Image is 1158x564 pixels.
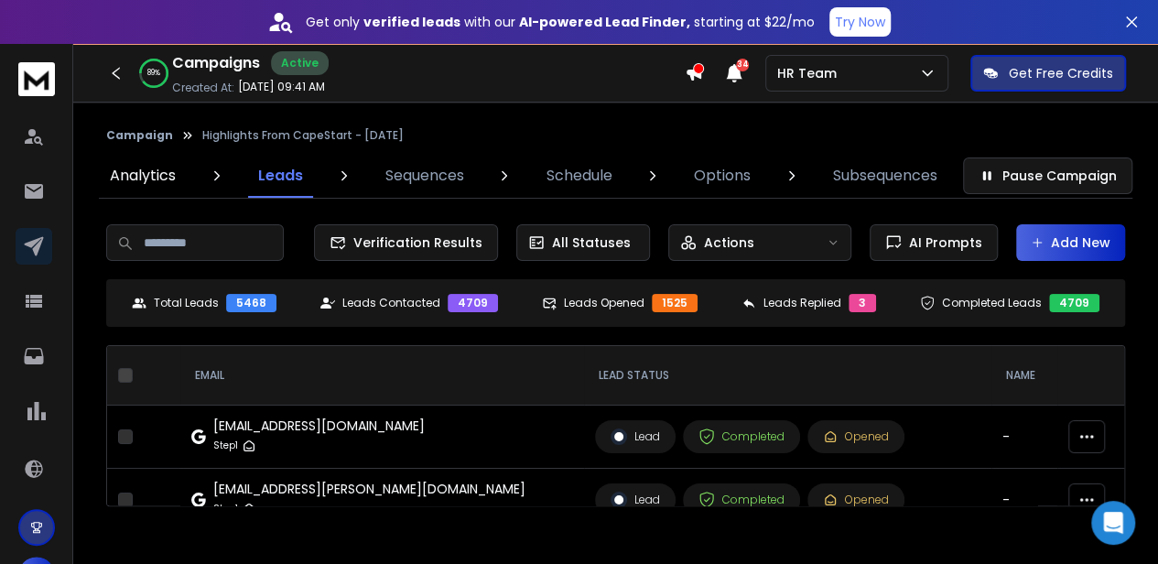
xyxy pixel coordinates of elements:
p: Analytics [110,165,176,187]
button: AI Prompts [870,224,998,261]
div: [EMAIL_ADDRESS][PERSON_NAME][DOMAIN_NAME] [213,480,525,498]
p: Leads Opened [564,296,644,310]
p: Subsequences [833,165,937,187]
div: Opened [823,429,889,444]
strong: verified leads [363,13,460,31]
div: 3 [849,294,876,312]
p: Total Leads [154,296,219,310]
strong: AI-powered Lead Finder, [519,13,690,31]
p: Created At: [172,81,234,95]
span: AI Prompts [902,233,982,252]
p: Step 1 [213,437,238,455]
th: EMAIL [180,346,584,406]
p: 89 % [147,68,160,79]
h1: Campaigns [172,52,260,74]
a: Analytics [99,154,187,198]
div: 4709 [1049,294,1099,312]
img: logo [18,62,55,96]
td: - [991,469,1058,532]
button: Campaign [106,128,173,143]
div: 5468 [226,294,276,312]
button: Get Free Credits [970,55,1126,92]
p: Get Free Credits [1009,64,1113,82]
div: Lead [611,428,660,445]
div: Open Intercom Messenger [1091,501,1135,545]
button: Pause Campaign [963,157,1132,194]
p: Actions [704,233,754,252]
button: Add New [1016,224,1125,261]
div: Lead [611,492,660,508]
button: Try Now [829,7,891,37]
p: All Statuses [552,233,631,252]
a: Sequences [374,154,475,198]
p: Leads [258,165,303,187]
span: Verification Results [346,233,482,252]
button: Verification Results [314,224,498,261]
p: Step 1 [213,500,238,518]
p: Leads Replied [763,296,841,310]
a: Schedule [535,154,622,198]
div: [EMAIL_ADDRESS][DOMAIN_NAME] [213,417,425,435]
p: Completed Leads [942,296,1042,310]
p: [DATE] 09:41 AM [238,80,325,94]
p: Schedule [546,165,611,187]
div: Completed [698,492,785,508]
a: Options [683,154,762,198]
td: - [991,406,1058,469]
p: Get only with our starting at $22/mo [306,13,815,31]
p: Highlights From CapeStart - [DATE] [202,128,404,143]
div: 1525 [652,294,698,312]
th: LEAD STATUS [584,346,991,406]
p: Sequences [385,165,464,187]
p: Options [694,165,751,187]
div: Opened [823,493,889,507]
p: Try Now [835,13,885,31]
span: 34 [736,59,749,71]
p: HR Team [777,64,844,82]
a: Leads [247,154,314,198]
div: Completed [698,428,785,445]
div: 4709 [448,294,498,312]
a: Subsequences [822,154,948,198]
th: NAME [991,346,1058,406]
div: Active [271,51,329,75]
p: Leads Contacted [342,296,440,310]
